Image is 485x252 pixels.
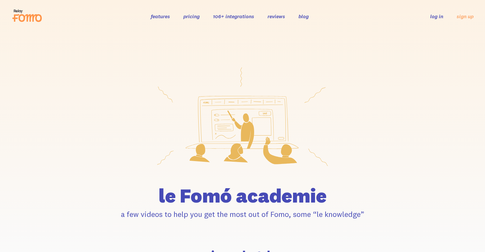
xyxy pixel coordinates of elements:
[144,56,341,178] img: class_of_fomo-732c453f0fcc13f8a49c40101ce27bc7ba74c32f27da59a7234afbb53fc7e1ad.svg
[65,186,421,205] h1: le Fomó academie
[457,13,474,20] a: sign up
[430,13,443,19] a: log in
[213,13,254,19] a: 106+ integrations
[65,209,421,219] p: a few videos to help you get the most out of Fomo, some “le knowledge”
[183,13,200,19] a: pricing
[268,13,285,19] a: reviews
[298,13,309,19] a: blog
[151,13,170,19] a: features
